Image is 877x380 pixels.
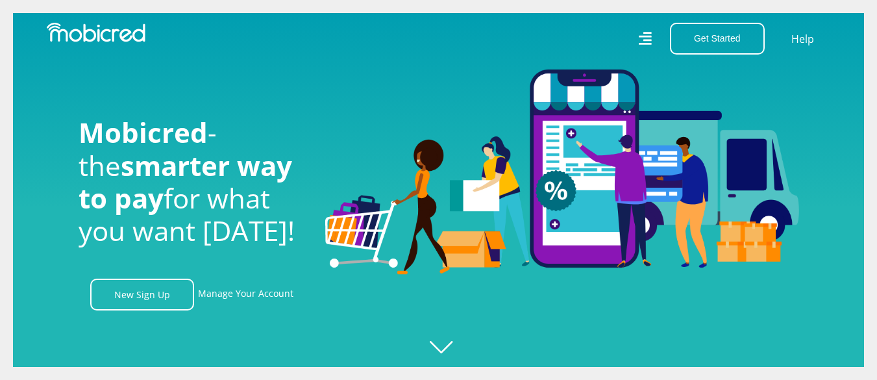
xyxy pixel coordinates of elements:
[79,116,306,247] h1: - the for what you want [DATE]!
[791,31,815,47] a: Help
[325,70,799,275] img: Welcome to Mobicred
[79,114,208,151] span: Mobicred
[670,23,765,55] button: Get Started
[90,279,194,310] a: New Sign Up
[79,147,292,216] span: smarter way to pay
[198,279,293,310] a: Manage Your Account
[47,23,145,42] img: Mobicred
